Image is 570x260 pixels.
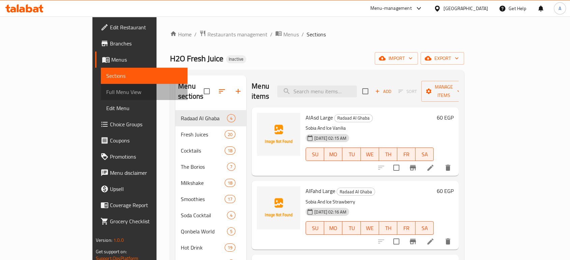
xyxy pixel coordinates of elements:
[380,54,412,63] span: import
[95,181,188,197] a: Upsell
[214,83,230,99] span: Sort sections
[170,51,223,66] span: H2O Fresh Juice
[225,243,235,252] div: items
[225,180,235,186] span: 18
[110,169,182,177] span: Menu disclaimer
[95,132,188,149] a: Coupons
[427,83,461,100] span: Manage items
[372,86,394,97] button: Add
[181,114,227,122] span: Radaad Al Ghaba
[400,150,413,159] span: FR
[327,223,340,233] span: MO
[327,150,340,159] span: MO
[226,56,246,62] span: Inactive
[335,114,372,122] span: Radaad Al Ghaba
[110,120,182,128] span: Choice Groups
[370,4,412,12] div: Menu-management
[175,142,246,159] div: Cocktails18
[225,147,235,155] div: items
[181,227,227,235] span: Qonbela World
[342,148,361,161] button: TU
[181,147,225,155] span: Cocktails
[181,163,227,171] span: The Borios
[178,81,204,101] h2: Menu sections
[101,84,188,100] a: Full Menu View
[426,164,434,172] a: Edit menu item
[364,223,376,233] span: WE
[361,148,379,161] button: WE
[200,84,214,98] span: Select all sections
[345,150,358,159] span: TU
[405,233,421,250] button: Branch-specific-item
[394,86,421,97] span: Select section first
[382,150,395,159] span: TH
[225,179,235,187] div: items
[283,30,299,38] span: Menus
[230,83,246,99] button: Add section
[418,223,431,233] span: SA
[110,217,182,225] span: Grocery Checklist
[418,150,431,159] span: SA
[421,52,464,65] button: export
[227,115,235,122] span: 4
[225,131,235,138] span: 20
[199,30,267,39] a: Restaurants management
[95,116,188,132] a: Choice Groups
[96,247,127,256] span: Get support on:
[181,211,227,219] div: Soda Cocktail
[95,52,188,68] a: Menus
[225,195,235,203] div: items
[181,195,225,203] span: Smoothies
[337,188,375,196] div: Radaad Al Ghaba
[181,130,225,138] span: Fresh Juices
[559,5,561,12] span: A
[440,160,456,176] button: delete
[110,23,182,31] span: Edit Restaurant
[358,84,372,98] span: Select section
[175,239,246,256] div: Hot Drink19
[181,243,225,252] span: Hot Drink
[389,234,403,249] span: Select to update
[389,161,403,175] span: Select to update
[397,148,416,161] button: FR
[227,164,235,170] span: 7
[426,54,459,63] span: export
[96,236,112,245] span: Version:
[181,179,225,187] span: Milkshake
[379,148,397,161] button: TH
[416,148,434,161] button: SA
[227,228,235,235] span: 5
[227,211,235,219] div: items
[170,30,464,39] nav: breadcrumb
[225,148,235,154] span: 18
[416,221,434,235] button: SA
[421,81,466,102] button: Manage items
[106,104,182,112] span: Edit Menu
[207,30,267,38] span: Restaurants management
[111,56,182,64] span: Menus
[106,72,182,80] span: Sections
[110,39,182,47] span: Branches
[110,153,182,161] span: Promotions
[113,236,124,245] span: 1.0.0
[345,223,358,233] span: TU
[227,114,235,122] div: items
[257,186,300,229] img: AlFahd Large
[252,81,269,101] h2: Menu items
[270,30,273,38] li: /
[101,100,188,116] a: Edit Menu
[306,124,434,132] p: Sobia And Ice Vanilia
[364,150,376,159] span: WE
[225,245,235,251] span: 19
[306,112,333,123] span: AlAsd Large
[106,88,182,96] span: Full Menu View
[110,201,182,209] span: Coverage Report
[225,196,235,202] span: 17
[400,223,413,233] span: FR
